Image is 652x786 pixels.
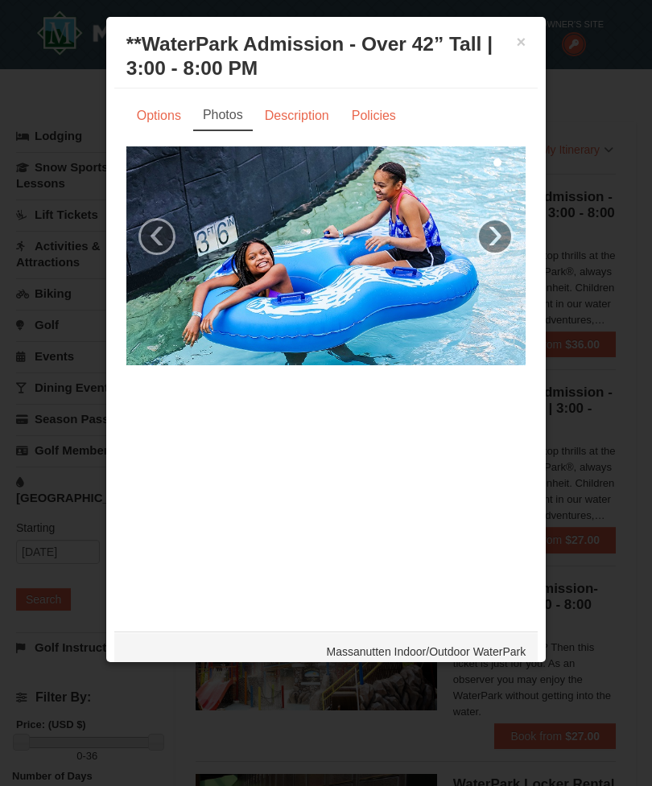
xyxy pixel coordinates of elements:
[254,101,340,131] a: Description
[126,101,192,131] a: Options
[341,101,406,131] a: Policies
[114,632,539,672] div: Massanutten Indoor/Outdoor WaterPark
[193,101,253,131] a: Photos
[477,218,514,255] a: ›
[126,146,526,365] img: 6619917-1058-293f39d8.jpg
[517,34,526,50] button: ×
[138,218,175,255] a: ‹
[126,32,526,80] h3: **WaterPark Admission - Over 42” Tall | 3:00 - 8:00 PM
